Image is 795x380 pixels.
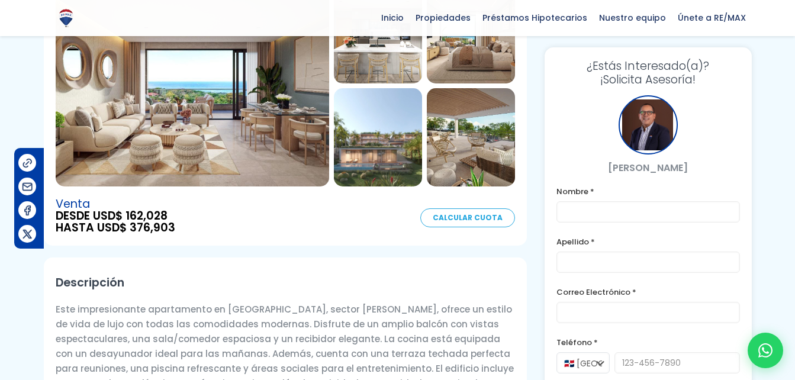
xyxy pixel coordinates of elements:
img: Logo de REMAX [56,8,76,28]
h3: ¡Solicita Asesoría! [556,59,740,86]
span: ¿Estás Interesado(a)? [556,59,740,73]
img: Compartir [21,204,34,217]
div: Hugo Pagan [619,95,678,154]
img: Proyecto en Catalina Arriba [334,88,422,186]
a: Calcular Cuota [420,208,515,227]
span: Nuestro equipo [593,9,672,27]
span: Venta [56,198,175,210]
img: Compartir [21,181,34,193]
h2: Descripción [56,269,515,296]
label: Nombre * [556,184,740,199]
span: DESDE USD$ 162,028 [56,210,175,222]
img: Compartir [21,157,34,169]
input: 123-456-7890 [614,352,740,373]
img: Compartir [21,228,34,240]
img: Proyecto en Catalina Arriba [427,88,515,186]
span: Propiedades [410,9,477,27]
span: HASTA USD$ 376,903 [56,222,175,234]
span: Únete a RE/MAX [672,9,752,27]
label: Apellido * [556,234,740,249]
label: Teléfono * [556,335,740,350]
span: Inicio [375,9,410,27]
label: Correo Electrónico * [556,285,740,300]
p: [PERSON_NAME] [556,160,740,175]
span: Préstamos Hipotecarios [477,9,593,27]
